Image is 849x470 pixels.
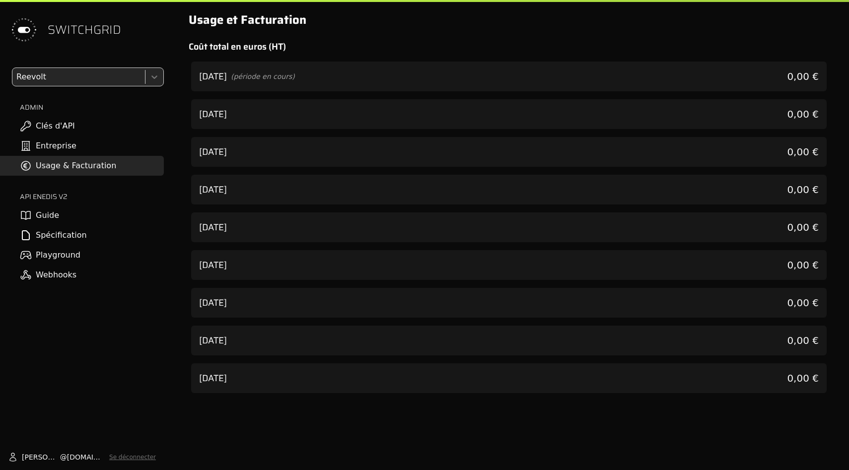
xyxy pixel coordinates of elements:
[199,258,227,272] h3: [DATE]
[189,12,829,28] h1: Usage et Facturation
[787,220,819,234] span: 0,00 €
[48,22,121,38] span: SWITCHGRID
[60,452,67,462] span: @
[22,452,60,462] span: [PERSON_NAME]
[787,296,819,310] span: 0,00 €
[231,71,295,81] span: (période en cours)
[191,288,827,318] div: voir les détails
[189,40,829,54] h2: Coût total en euros (HT)
[191,212,827,242] div: voir les détails
[191,137,827,167] div: voir les détails
[199,69,227,83] h3: [DATE]
[20,192,164,201] h2: API ENEDIS v2
[199,145,227,159] h3: [DATE]
[109,453,156,461] button: Se déconnecter
[191,250,827,280] div: voir les détails
[787,69,819,83] span: 0,00 €
[199,183,227,197] h3: [DATE]
[20,102,164,112] h2: ADMIN
[199,107,227,121] h3: [DATE]
[199,220,227,234] h3: [DATE]
[199,296,227,310] h3: [DATE]
[199,334,227,347] h3: [DATE]
[787,371,819,385] span: 0,00 €
[199,371,227,385] h3: [DATE]
[67,452,105,462] span: [DOMAIN_NAME]
[191,99,827,129] div: voir les détails
[191,363,827,393] div: voir les détails
[787,107,819,121] span: 0,00 €
[8,14,40,46] img: Switchgrid Logo
[787,145,819,159] span: 0,00 €
[191,175,827,204] div: voir les détails
[787,183,819,197] span: 0,00 €
[191,62,827,91] div: voir les détails
[787,334,819,347] span: 0,00 €
[787,258,819,272] span: 0,00 €
[191,326,827,355] div: voir les détails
